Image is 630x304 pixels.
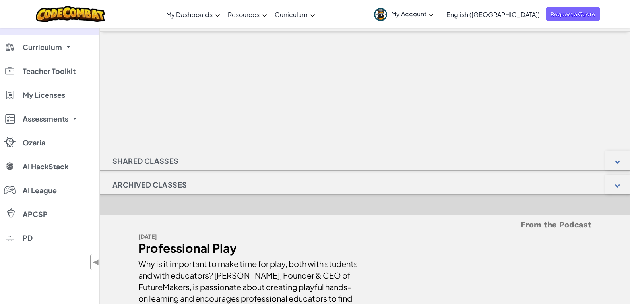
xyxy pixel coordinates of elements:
[166,10,213,19] span: My Dashboards
[546,7,600,21] a: Request a Quote
[100,151,191,171] h1: Shared Classes
[36,6,105,22] img: CodeCombat logo
[23,139,45,146] span: Ozaria
[224,4,271,25] a: Resources
[23,91,65,99] span: My Licenses
[374,8,387,21] img: avatar
[23,163,68,170] span: AI HackStack
[100,175,199,195] h1: Archived Classes
[23,187,57,194] span: AI League
[138,219,591,231] h5: From the Podcast
[162,4,224,25] a: My Dashboards
[23,68,76,75] span: Teacher Toolkit
[228,10,260,19] span: Resources
[23,115,68,122] span: Assessments
[271,4,319,25] a: Curriculum
[23,44,62,51] span: Curriculum
[93,256,99,268] span: ◀
[275,10,308,19] span: Curriculum
[391,10,434,18] span: My Account
[138,231,359,242] div: [DATE]
[138,242,359,254] div: Professional Play
[442,4,544,25] a: English ([GEOGRAPHIC_DATA])
[370,2,438,27] a: My Account
[446,10,540,19] span: English ([GEOGRAPHIC_DATA])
